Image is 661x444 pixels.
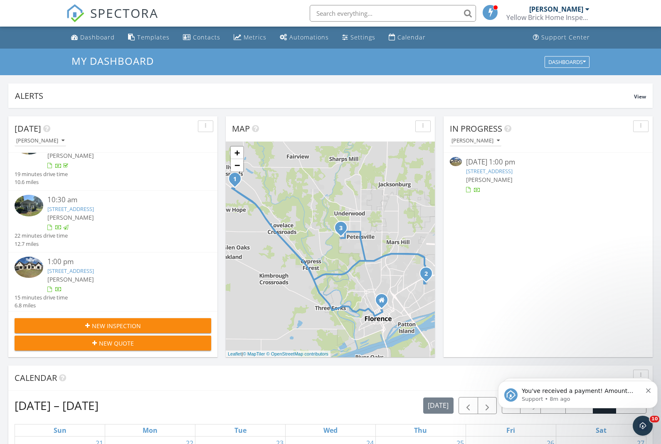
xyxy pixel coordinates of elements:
div: Yellow Brick Home Inspection [506,13,589,22]
a: Calendar [385,30,429,45]
span: My Dashboard [72,54,154,68]
div: Templates [137,33,170,41]
a: Metrics [230,30,270,45]
div: 22 minutes drive time [15,232,68,240]
i: 1 [233,177,237,182]
span: View [634,93,646,100]
a: Automations (Basic) [276,30,332,45]
a: Support Center [530,30,593,45]
span: [DATE] [15,123,41,134]
span: 10 [650,416,659,422]
span: [PERSON_NAME] [47,152,94,159]
span: [PERSON_NAME] [47,275,94,283]
a: Tuesday [233,424,248,436]
div: Support Center [541,33,590,41]
a: [STREET_ADDRESS] [47,205,94,213]
a: 10:30 am [STREET_ADDRESS] [PERSON_NAME] 22 minutes drive time 12.7 miles [15,195,211,248]
div: 15 minutes drive time [15,294,68,302]
a: Templates [125,30,173,45]
a: Zoom in [231,147,243,159]
div: 10.6 miles [15,178,68,186]
a: Leaflet [228,351,242,356]
div: 6.8 miles [15,302,68,309]
div: Dashboards [548,59,586,65]
a: © MapTiler [243,351,265,356]
button: Dashboards [545,56,589,68]
div: Metrics [244,33,266,41]
span: SPECTORA [90,4,158,22]
button: New Inspection [15,318,211,333]
span: Map [232,123,250,134]
button: [PERSON_NAME] [450,135,501,147]
div: Contacts [193,33,220,41]
a: 1:00 pm [STREET_ADDRESS] [PERSON_NAME] 15 minutes drive time 6.8 miles [15,257,211,310]
div: [PERSON_NAME] [451,138,500,144]
button: [DATE] [423,397,454,414]
div: Calendar [397,33,426,41]
div: 1:00 pm [47,257,195,267]
a: Zoom out [231,159,243,172]
button: New Quote [15,336,211,351]
span: [PERSON_NAME] [47,213,94,221]
button: Previous [459,397,478,414]
span: New Inspection [92,321,141,330]
div: [PERSON_NAME] [16,138,64,144]
div: 230 Co Rd 234, Florence, AL 35633 [235,179,240,184]
i: 3 [339,226,343,231]
span: In Progress [450,123,502,134]
a: Wednesday [322,424,339,436]
span: Calendar [15,372,57,383]
iframe: Intercom live chat [633,416,653,436]
i: 2 [424,271,428,277]
a: Saturday [594,424,608,436]
a: Settings [339,30,379,45]
div: 12.7 miles [15,240,68,248]
a: Sunday [52,424,68,436]
div: Settings [350,33,375,41]
a: 9:00 am [STREET_ADDRESS] [PERSON_NAME] 19 minutes drive time 10.6 miles [15,133,211,186]
iframe: Intercom notifications message [495,363,661,422]
img: 9555232%2Freports%2F3c6b2466-0375-486e-b7b8-27b0d20ed46b%2Fcover_photos%2FqHU2lMrPIpvZh1fvHJck%2F... [15,195,43,216]
a: [STREET_ADDRESS] [466,167,513,175]
a: Thursday [412,424,429,436]
div: Dashboard [80,33,115,41]
a: Dashboard [68,30,118,45]
a: Contacts [180,30,224,45]
span: [PERSON_NAME] [466,176,513,184]
h2: [DATE] – [DATE] [15,397,99,414]
div: [PERSON_NAME] [529,5,583,13]
div: [DATE] 1:00 pm [466,157,630,167]
a: SPECTORA [66,11,158,29]
button: [PERSON_NAME] [15,135,66,147]
img: The Best Home Inspection Software - Spectora [66,4,84,22]
div: 218 Chestnut Oak Dr, Florence, AL 35633 [341,228,346,233]
div: Alerts [15,90,634,101]
img: 9555255%2Freports%2Fb735889d-72bb-4740-a348-59bd337f6192%2Fcover_photos%2FCxzouq2DIcIxOnasNG9A%2F... [15,257,43,278]
img: 9555255%2Freports%2Fb735889d-72bb-4740-a348-59bd337f6192%2Fcover_photos%2FCxzouq2DIcIxOnasNG9A%2F... [450,157,462,166]
div: 10:30 am [47,195,195,205]
div: 19 minutes drive time [15,170,68,178]
a: Monday [141,424,159,436]
span: New Quote [99,339,134,348]
div: 438 N Walnut Street, Florence AL 35630 [382,300,387,305]
a: © OpenStreetMap contributors [266,351,328,356]
div: | [226,351,330,358]
input: Search everything... [310,5,476,22]
a: Friday [505,424,517,436]
div: 506 N Franklin St, Florence, AL 35630 [426,273,431,278]
a: [DATE] 1:00 pm [STREET_ADDRESS] [PERSON_NAME] [450,157,646,194]
button: Next [478,397,497,414]
a: [STREET_ADDRESS] [47,267,94,275]
div: Automations [289,33,329,41]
